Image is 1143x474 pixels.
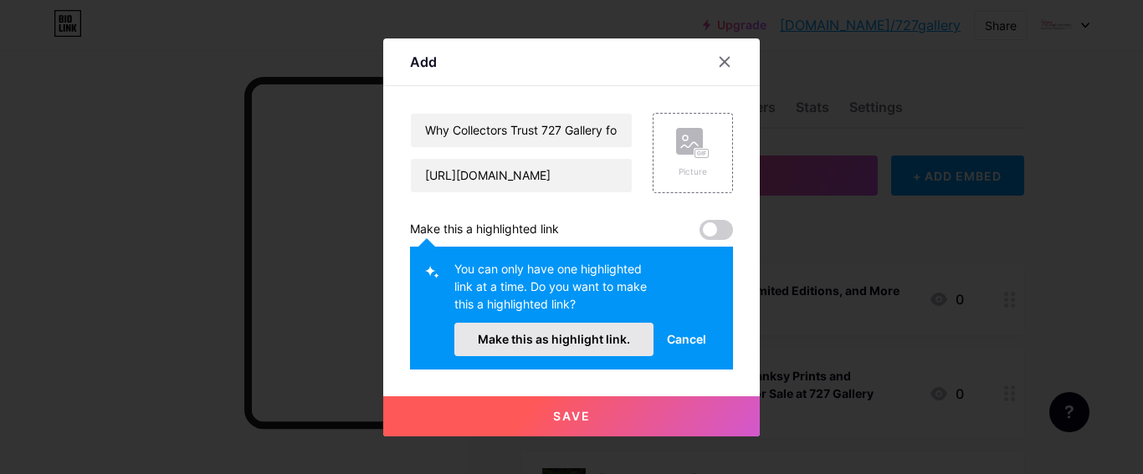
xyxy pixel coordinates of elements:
span: Save [553,409,591,423]
span: Cancel [667,330,706,348]
div: You can only have one highlighted link at a time. Do you want to make this a highlighted link? [454,260,654,323]
button: Save [383,396,760,436]
button: Cancel [654,323,720,356]
div: Picture [676,166,710,178]
button: Make this as highlight link. [454,323,654,356]
input: URL [411,159,632,192]
span: Make this as highlight link. [478,332,630,346]
div: Add [410,52,437,72]
div: Make this a highlighted link [410,220,559,240]
input: Title [411,114,632,147]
